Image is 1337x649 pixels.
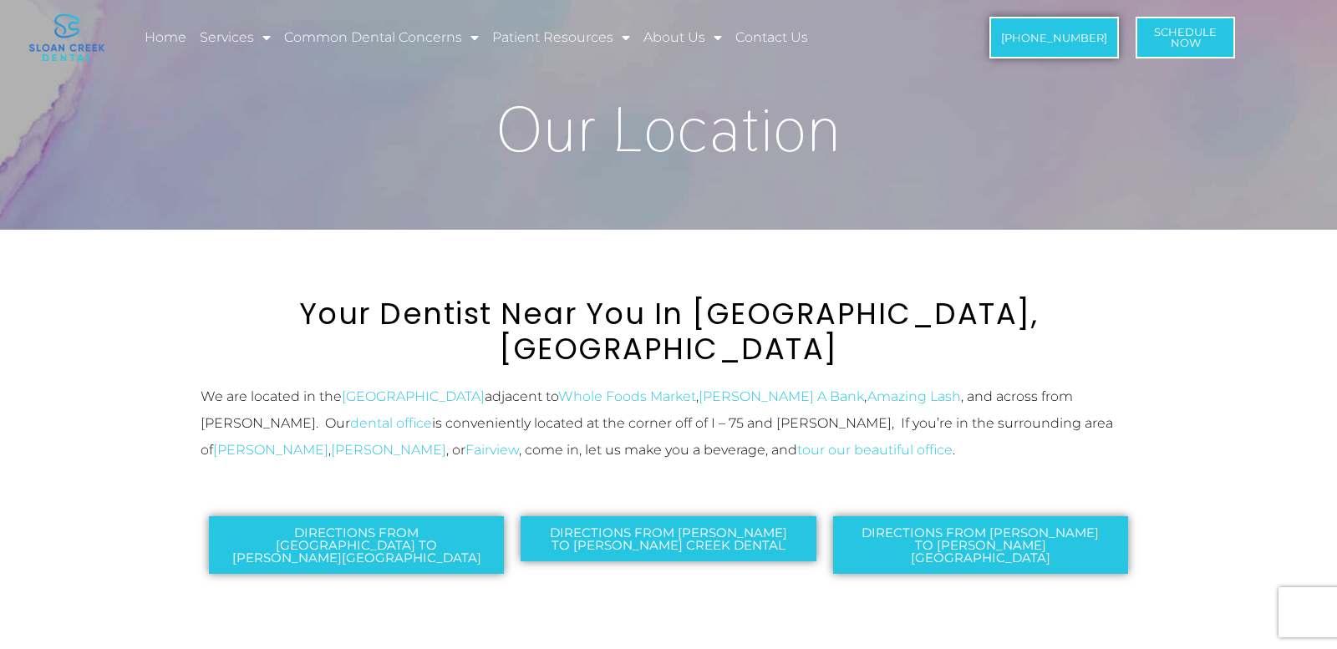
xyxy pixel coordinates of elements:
[465,442,519,458] a: Fairview
[217,98,1120,160] h1: Our Location
[1136,17,1235,58] a: ScheduleNow
[641,18,724,57] a: About Us
[867,388,961,404] a: Amazing Lash
[282,18,481,57] a: Common Dental Concerns
[209,516,504,574] a: Directions from [GEOGRAPHIC_DATA] to [PERSON_NAME][GEOGRAPHIC_DATA]
[350,415,432,431] a: dental office
[797,442,953,458] a: tour our beautiful office
[201,297,1136,367] h2: Your Dentist Near You In [GEOGRAPHIC_DATA], [GEOGRAPHIC_DATA]
[142,18,189,57] a: Home
[833,516,1128,574] a: Directions from [PERSON_NAME] to [PERSON_NAME][GEOGRAPHIC_DATA]
[521,516,816,561] a: Directions from [PERSON_NAME] to [PERSON_NAME] Creek Dental
[197,18,273,57] a: Services
[342,388,485,404] a: [GEOGRAPHIC_DATA]
[29,14,104,61] img: logo
[490,18,633,57] a: Patient Resources
[142,18,918,57] nav: Menu
[853,526,1108,564] span: Directions from [PERSON_NAME] to [PERSON_NAME][GEOGRAPHIC_DATA]
[1154,27,1217,48] span: Schedule Now
[558,388,696,404] a: Whole Foods Market
[733,18,811,57] a: Contact Us
[699,388,864,404] a: [PERSON_NAME] A Bank
[331,442,446,458] a: [PERSON_NAME]
[201,383,1136,464] p: We are located in the adjacent to , , , and across from [PERSON_NAME]. Our is conveniently locate...
[1001,33,1107,43] span: [PHONE_NUMBER]
[541,526,796,551] span: Directions from [PERSON_NAME] to [PERSON_NAME] Creek Dental
[229,526,484,564] span: Directions from [GEOGRAPHIC_DATA] to [PERSON_NAME][GEOGRAPHIC_DATA]
[989,17,1119,58] a: [PHONE_NUMBER]
[213,442,328,458] a: [PERSON_NAME]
